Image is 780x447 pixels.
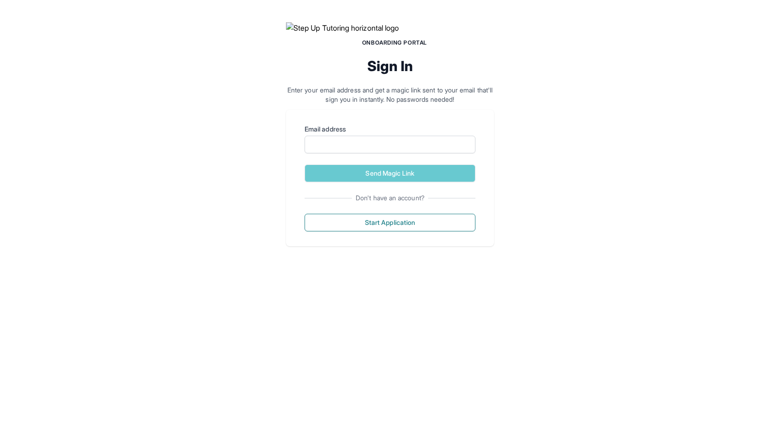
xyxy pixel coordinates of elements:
[286,58,494,74] h2: Sign In
[305,164,475,182] button: Send Magic Link
[286,85,494,104] p: Enter your email address and get a magic link sent to your email that'll sign you in instantly. N...
[352,193,428,203] span: Don't have an account?
[286,22,494,33] img: Step Up Tutoring horizontal logo
[305,214,475,231] button: Start Application
[295,39,494,46] h1: Onboarding Portal
[305,125,475,134] label: Email address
